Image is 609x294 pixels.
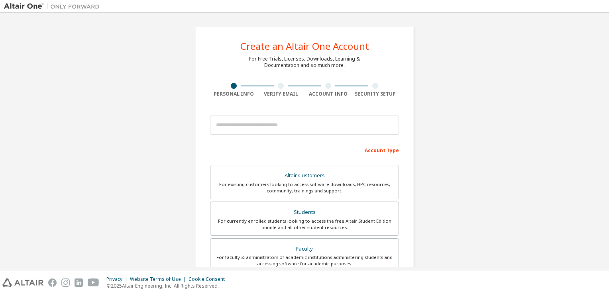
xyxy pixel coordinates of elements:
[2,278,43,287] img: altair_logo.svg
[75,278,83,287] img: linkedin.svg
[240,41,369,51] div: Create an Altair One Account
[215,207,394,218] div: Students
[215,170,394,181] div: Altair Customers
[249,56,360,69] div: For Free Trials, Licenses, Downloads, Learning & Documentation and so much more.
[48,278,57,287] img: facebook.svg
[257,91,305,97] div: Verify Email
[106,276,130,282] div: Privacy
[215,181,394,194] div: For existing customers looking to access software downloads, HPC resources, community, trainings ...
[189,276,230,282] div: Cookie Consent
[352,91,399,97] div: Security Setup
[210,91,257,97] div: Personal Info
[88,278,99,287] img: youtube.svg
[4,2,104,10] img: Altair One
[130,276,189,282] div: Website Terms of Use
[304,91,352,97] div: Account Info
[215,254,394,267] div: For faculty & administrators of academic institutions administering students and accessing softwa...
[215,218,394,231] div: For currently enrolled students looking to access the free Altair Student Edition bundle and all ...
[61,278,70,287] img: instagram.svg
[106,282,230,289] p: © 2025 Altair Engineering, Inc. All Rights Reserved.
[210,143,399,156] div: Account Type
[215,243,394,255] div: Faculty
